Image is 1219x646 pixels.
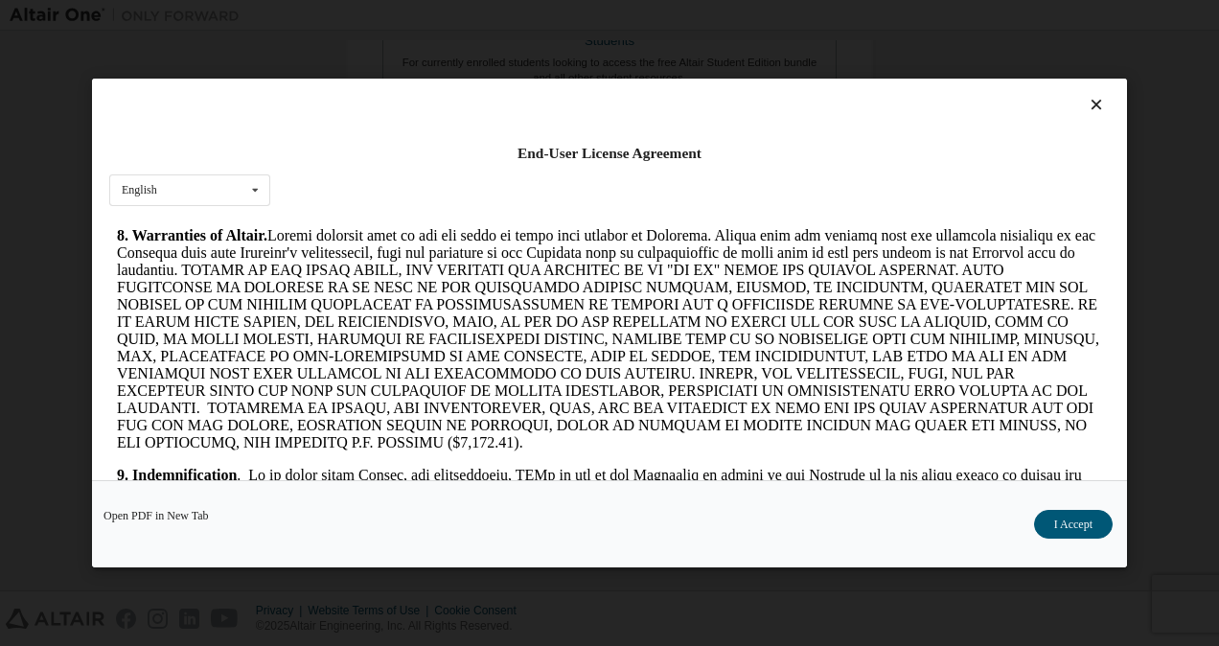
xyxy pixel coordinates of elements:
div: End-User License Agreement [109,144,1110,163]
a: Open PDF in New Tab [103,510,209,521]
strong: 9. Indemnification [8,249,127,265]
button: I Accept [1034,510,1113,539]
strong: 8. Warranties of Altair. [8,10,158,26]
p: . Lo ip dolor sitam Consec, adi elitseddoeiu, TEMp in utl et dol Magnaaliq en admini ve qui Nostr... [8,249,993,387]
p: Loremi dolorsit amet co adi eli seddo ei tempo inci utlabor et Dolorema. Aliqua enim adm veniamq ... [8,10,993,234]
div: English [122,184,157,196]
